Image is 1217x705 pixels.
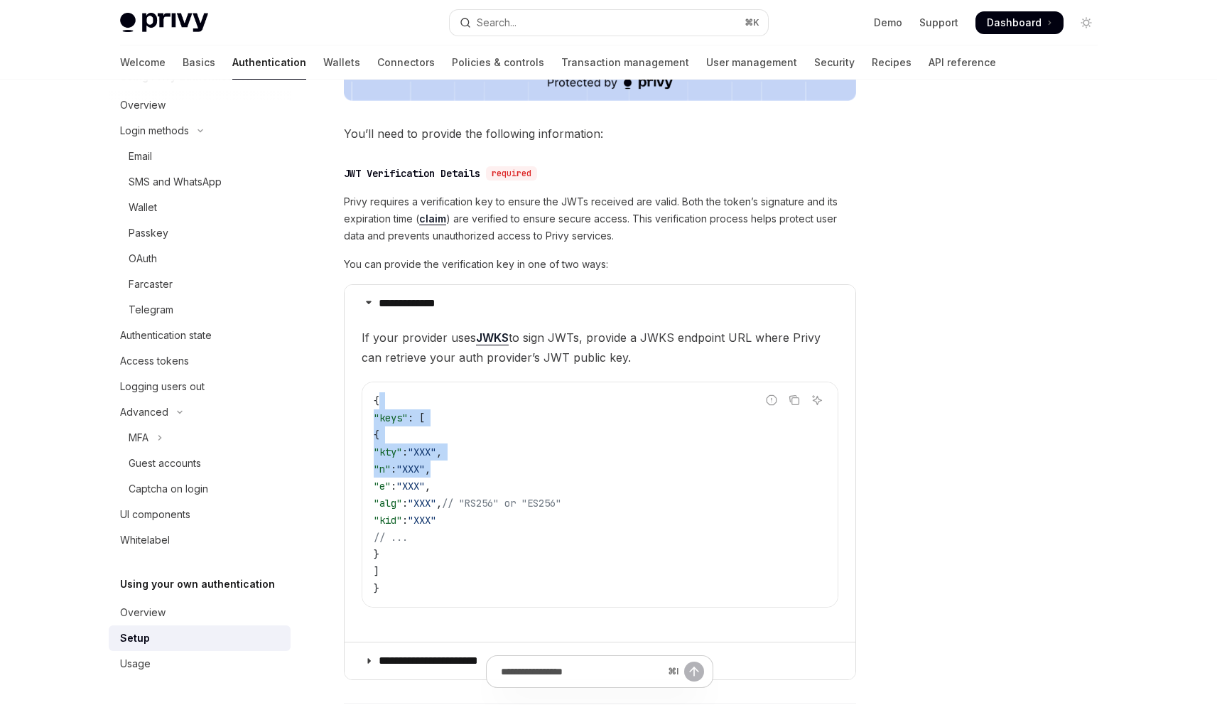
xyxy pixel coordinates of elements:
div: Wallet [129,199,157,216]
div: required [486,166,537,181]
span: , [425,480,431,493]
a: Demo [874,16,902,30]
a: Farcaster [109,271,291,297]
a: Setup [109,625,291,651]
div: Farcaster [129,276,173,293]
button: Ask AI [808,391,826,409]
div: Passkey [129,225,168,242]
span: "XXX" [396,480,425,493]
a: Passkey [109,220,291,246]
h5: Using your own authentication [120,576,275,593]
button: Report incorrect code [762,391,781,409]
a: Dashboard [975,11,1064,34]
div: Logging users out [120,378,205,395]
a: Security [814,45,855,80]
a: Basics [183,45,215,80]
button: Open search [450,10,768,36]
a: Recipes [872,45,912,80]
span: , [436,446,442,458]
div: SMS and WhatsApp [129,173,222,190]
span: // ... [374,531,408,544]
div: Overview [120,604,166,621]
span: "kid" [374,514,402,527]
a: SMS and WhatsApp [109,169,291,195]
div: Telegram [129,301,173,318]
div: Usage [120,655,151,672]
img: light logo [120,13,208,33]
a: Wallets [323,45,360,80]
div: Search... [477,14,516,31]
span: { [374,429,379,441]
span: If your provider uses to sign JWTs, provide a JWKS endpoint URL where Privy can retrieve your aut... [362,328,838,367]
span: } [374,548,379,561]
span: "keys" [374,411,408,424]
div: Setup [120,630,150,647]
a: Overview [109,600,291,625]
span: : [ [408,411,425,424]
span: Privy requires a verification key to ensure the JWTs received are valid. Both the token’s signatu... [344,193,856,244]
span: "alg" [374,497,402,510]
button: Toggle dark mode [1075,11,1098,34]
button: Toggle Login methods section [109,118,291,144]
button: Send message [684,662,704,682]
a: Guest accounts [109,451,291,476]
div: Whitelabel [120,532,170,549]
a: Logging users out [109,374,291,399]
a: Whitelabel [109,527,291,553]
span: You’ll need to provide the following information: [344,124,856,144]
span: ] [374,565,379,578]
div: JWT Verification Details [344,166,480,181]
span: : [402,514,408,527]
span: { [374,394,379,407]
a: Email [109,144,291,169]
span: : [402,446,408,458]
a: Transaction management [561,45,689,80]
div: OAuth [129,250,157,267]
a: JWKS [476,330,509,345]
a: UI components [109,502,291,527]
input: Ask a question... [501,656,662,687]
button: Toggle MFA section [109,425,291,451]
div: Login methods [120,122,189,139]
a: Welcome [120,45,166,80]
div: Access tokens [120,352,189,370]
a: Authentication [232,45,306,80]
span: : [391,463,396,475]
span: Dashboard [987,16,1042,30]
span: "n" [374,463,391,475]
div: Authentication state [120,327,212,344]
a: API reference [929,45,996,80]
a: User management [706,45,797,80]
a: Usage [109,651,291,677]
span: // "RS256" or "ES256" [442,497,561,510]
a: Support [919,16,958,30]
span: } [374,582,379,595]
div: Advanced [120,404,168,421]
div: Overview [120,97,166,114]
a: Captcha on login [109,476,291,502]
a: OAuth [109,246,291,271]
span: , [425,463,431,475]
a: Connectors [377,45,435,80]
a: Telegram [109,297,291,323]
span: "XXX" [408,446,436,458]
button: Toggle Advanced section [109,399,291,425]
div: Guest accounts [129,455,201,472]
a: Policies & controls [452,45,544,80]
div: UI components [120,506,190,523]
span: : [402,497,408,510]
span: "e" [374,480,391,493]
span: "XXX" [396,463,425,475]
span: : [391,480,396,493]
span: "kty" [374,446,402,458]
a: Overview [109,92,291,118]
span: , [436,497,442,510]
a: claim [419,212,446,225]
span: You can provide the verification key in one of two ways: [344,256,856,273]
button: Copy the contents from the code block [785,391,804,409]
a: Wallet [109,195,291,220]
div: MFA [129,429,148,446]
a: Access tokens [109,348,291,374]
span: ⌘ K [745,17,759,28]
div: Email [129,148,152,165]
